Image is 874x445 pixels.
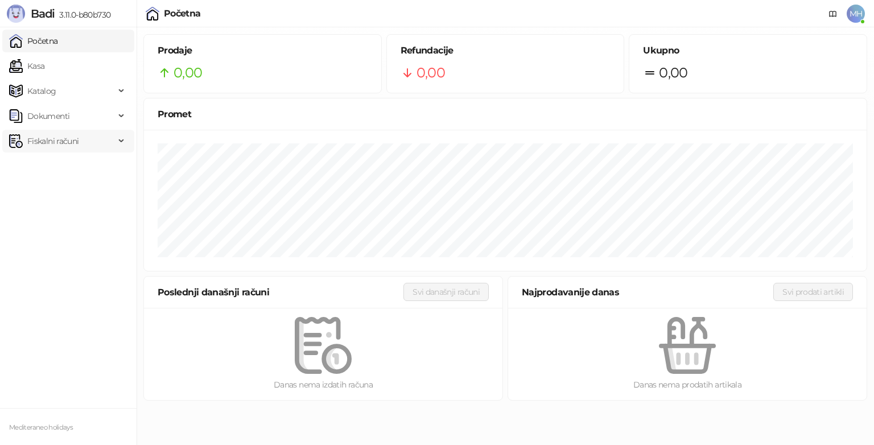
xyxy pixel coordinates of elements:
button: Svi današnji računi [403,283,489,301]
button: Svi prodati artikli [773,283,853,301]
h5: Prodaje [158,44,368,57]
h5: Ukupno [643,44,853,57]
span: Badi [31,7,55,20]
span: 0,00 [417,62,445,84]
small: Mediteraneo holidays [9,423,73,431]
span: Katalog [27,80,56,102]
div: Danas nema prodatih artikala [526,378,848,391]
span: Dokumenti [27,105,69,127]
span: 3.11.0-b80b730 [55,10,110,20]
h5: Refundacije [401,44,611,57]
a: Kasa [9,55,44,77]
a: Početna [9,30,58,52]
span: 0,00 [174,62,202,84]
div: Najprodavanije danas [522,285,773,299]
img: Logo [7,5,25,23]
div: Danas nema izdatih računa [162,378,484,391]
a: Dokumentacija [824,5,842,23]
div: Poslednji današnji računi [158,285,403,299]
div: Početna [164,9,201,18]
div: Promet [158,107,853,121]
span: 0,00 [659,62,687,84]
span: MH [847,5,865,23]
span: Fiskalni računi [27,130,79,153]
